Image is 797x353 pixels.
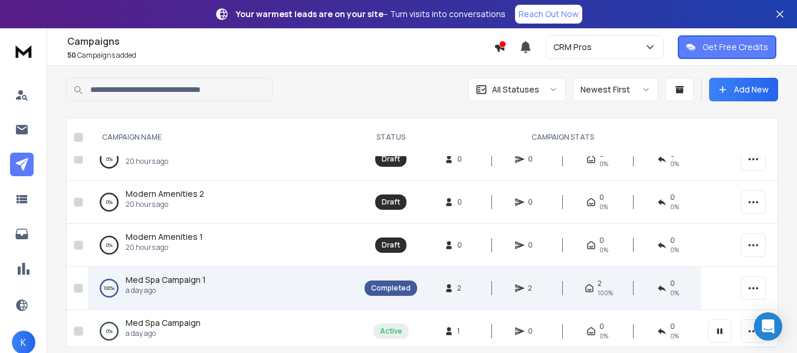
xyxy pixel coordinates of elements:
[528,283,540,293] span: 2
[380,326,402,336] div: Active
[492,84,539,95] p: All Statuses
[382,240,400,250] div: Draft
[703,41,768,53] p: Get Free Credits
[126,286,206,295] p: a day ago
[88,267,357,310] td: 100%Med Spa Campaign 1a day ago
[424,118,701,157] th: CAMPAIGN STATS
[599,236,604,245] span: 0
[599,322,604,331] span: 0
[106,239,113,251] p: 0 %
[528,154,540,164] span: 0
[126,188,204,199] span: Modern Amenities 2
[236,8,506,20] p: – Turn visits into conversations
[754,312,782,341] div: Open Intercom Messenger
[106,325,113,337] p: 0 %
[670,331,679,341] span: 0%
[126,200,204,209] p: 20 hours ago
[670,236,675,245] span: 0
[67,34,494,48] h1: Campaigns
[528,326,540,336] span: 0
[126,231,203,243] a: Modern Amenities 1
[126,243,203,252] p: 20 hours ago
[88,138,357,181] td: 0%Modern Amenities 320 hours ago
[515,5,582,24] a: Reach Out Now
[382,154,400,164] div: Draft
[371,283,411,293] div: Completed
[457,283,469,293] span: 2
[599,245,608,255] span: 0%
[457,326,469,336] span: 1
[126,317,201,329] a: Med Spa Campaign
[670,288,679,298] span: 0 %
[126,188,204,200] a: Modern Amenities 2
[528,240,540,250] span: 0
[67,51,494,60] p: Campaigns added
[457,154,469,164] span: 0
[670,279,675,288] span: 0
[528,197,540,207] span: 0
[126,231,203,242] span: Modern Amenities 1
[670,159,679,169] span: 0%
[553,41,596,53] p: CRM Pros
[598,279,602,288] span: 2
[12,40,35,62] img: logo
[457,240,469,250] span: 0
[126,274,206,285] span: Med Spa Campaign 1
[678,35,776,59] button: Get Free Credits
[599,159,608,169] span: 0%
[599,193,604,202] span: 0
[382,197,400,207] div: Draft
[106,196,113,208] p: 0 %
[104,282,114,294] p: 100 %
[67,50,76,60] span: 50
[670,322,675,331] span: 0
[357,118,424,157] th: STATUS
[573,78,658,101] button: Newest First
[126,329,201,338] p: a day ago
[236,8,383,19] strong: Your warmest leads are on your site
[126,317,201,328] span: Med Spa Campaign
[88,181,357,224] td: 0%Modern Amenities 220 hours ago
[519,8,579,20] p: Reach Out Now
[598,288,613,298] span: 100 %
[88,118,357,157] th: CAMPAIGN NAME
[670,193,675,202] span: 0
[599,202,608,212] span: 0%
[457,197,469,207] span: 0
[106,153,113,165] p: 0 %
[709,78,778,101] button: Add New
[670,245,679,255] span: 0%
[88,310,357,353] td: 0%Med Spa Campaigna day ago
[670,202,679,212] span: 0%
[88,224,357,267] td: 0%Modern Amenities 120 hours ago
[126,274,206,286] a: Med Spa Campaign 1
[599,331,608,341] span: 0%
[126,157,204,166] p: 20 hours ago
